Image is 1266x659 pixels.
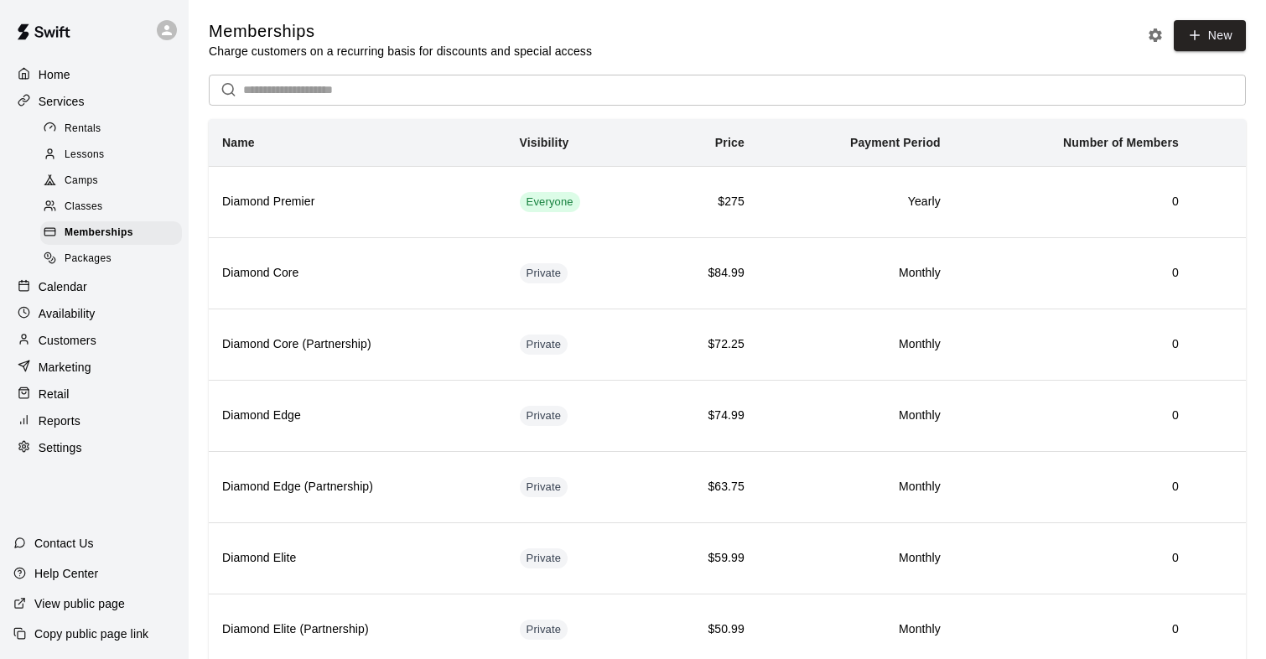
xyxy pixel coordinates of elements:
[666,264,745,283] h6: $84.99
[520,406,568,426] div: This membership is hidden from the memberships page
[520,548,568,568] div: This membership is hidden from the memberships page
[39,439,82,456] p: Settings
[968,620,1179,639] h6: 0
[40,195,182,219] div: Classes
[40,195,189,221] a: Classes
[715,136,745,149] b: Price
[13,381,175,407] a: Retail
[968,549,1179,568] h6: 0
[34,535,94,552] p: Contact Us
[771,549,941,568] h6: Monthly
[520,622,568,638] span: Private
[222,264,493,283] h6: Diamond Core
[1143,23,1168,48] button: Memberships settings
[65,147,105,163] span: Lessons
[222,478,493,496] h6: Diamond Edge (Partnership)
[13,355,175,380] a: Marketing
[13,408,175,433] a: Reports
[968,478,1179,496] h6: 0
[520,408,568,424] span: Private
[39,359,91,376] p: Marketing
[34,625,148,642] p: Copy public page link
[65,251,112,267] span: Packages
[40,221,182,245] div: Memberships
[34,595,125,612] p: View public page
[771,335,941,354] h6: Monthly
[40,169,189,195] a: Camps
[65,225,133,241] span: Memberships
[209,20,592,43] h5: Memberships
[65,199,102,215] span: Classes
[771,407,941,425] h6: Monthly
[39,278,87,295] p: Calendar
[850,136,941,149] b: Payment Period
[666,335,745,354] h6: $72.25
[520,337,568,353] span: Private
[771,478,941,496] h6: Monthly
[222,193,493,211] h6: Diamond Premier
[520,136,569,149] b: Visibility
[666,620,745,639] h6: $50.99
[13,328,175,353] a: Customers
[968,193,1179,211] h6: 0
[40,221,189,246] a: Memberships
[13,435,175,460] a: Settings
[520,335,568,355] div: This membership is hidden from the memberships page
[666,407,745,425] h6: $74.99
[13,89,175,114] a: Services
[39,66,70,83] p: Home
[40,247,182,271] div: Packages
[222,136,255,149] b: Name
[222,549,493,568] h6: Diamond Elite
[520,195,580,210] span: Everyone
[520,266,568,282] span: Private
[771,620,941,639] h6: Monthly
[968,335,1179,354] h6: 0
[39,413,80,429] p: Reports
[13,274,175,299] a: Calendar
[39,386,70,402] p: Retail
[39,332,96,349] p: Customers
[34,565,98,582] p: Help Center
[520,477,568,497] div: This membership is hidden from the memberships page
[209,43,592,60] p: Charge customers on a recurring basis for discounts and special access
[40,169,182,193] div: Camps
[520,551,568,567] span: Private
[39,305,96,322] p: Availability
[65,173,98,189] span: Camps
[968,407,1179,425] h6: 0
[968,264,1179,283] h6: 0
[222,335,493,354] h6: Diamond Core (Partnership)
[666,478,745,496] h6: $63.75
[771,193,941,211] h6: Yearly
[520,192,580,212] div: This membership is visible to all customers
[65,121,101,138] span: Rentals
[222,620,493,639] h6: Diamond Elite (Partnership)
[666,193,745,211] h6: $275
[40,142,189,168] a: Lessons
[1174,20,1246,51] a: New
[39,93,85,110] p: Services
[40,116,189,142] a: Rentals
[13,62,175,87] a: Home
[40,246,189,272] a: Packages
[666,549,745,568] h6: $59.99
[520,620,568,640] div: This membership is hidden from the memberships page
[771,264,941,283] h6: Monthly
[222,407,493,425] h6: Diamond Edge
[13,301,175,326] a: Availability
[40,143,182,167] div: Lessons
[520,263,568,283] div: This membership is hidden from the memberships page
[1063,136,1179,149] b: Number of Members
[520,480,568,496] span: Private
[40,117,182,141] div: Rentals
